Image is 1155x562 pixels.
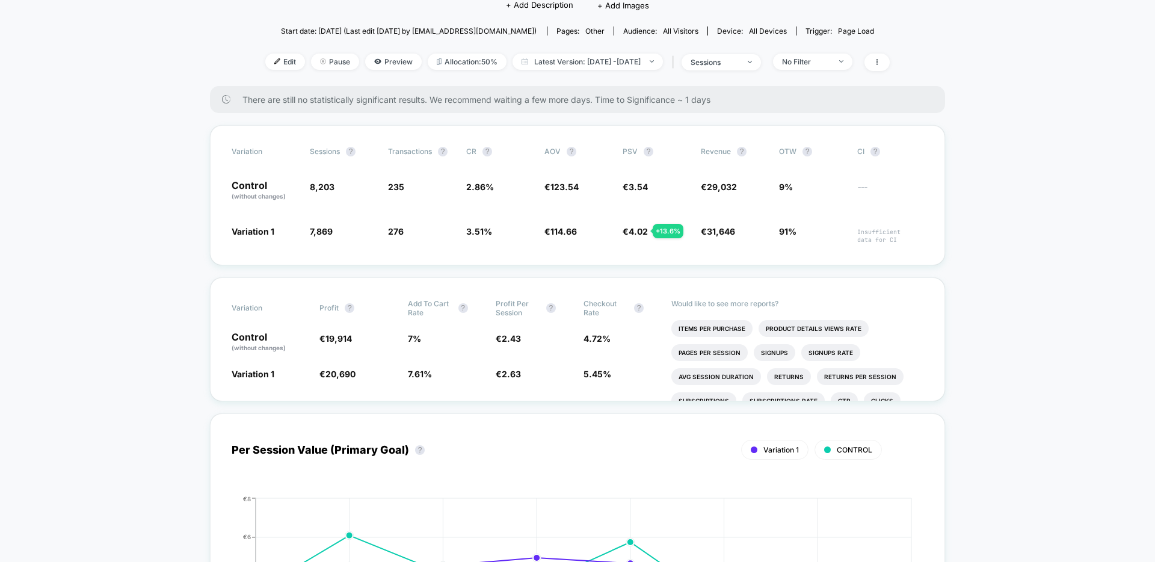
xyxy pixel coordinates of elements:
span: € [544,182,579,192]
span: 7 % [408,333,421,344]
span: Variation [232,299,298,317]
div: Audience: [623,26,698,36]
span: Variation 1 [763,445,799,454]
span: (without changes) [232,193,286,200]
img: end [839,60,843,63]
span: € [623,226,648,236]
span: 3.51 % [466,226,492,236]
span: Page Load [838,26,874,36]
li: Product Details Views Rate [759,320,869,337]
li: Returns [767,368,811,385]
button: ? [415,445,425,455]
span: 8,203 [310,182,334,192]
span: CI [857,147,923,156]
p: Control [232,181,298,201]
li: Ctr [831,392,858,409]
button: ? [482,147,492,156]
li: Subscriptions [671,392,736,409]
li: Clicks [864,392,901,409]
div: sessions [691,58,739,67]
button: ? [634,303,644,313]
span: Revenue [701,147,731,156]
span: Device: [707,26,796,36]
img: end [650,60,654,63]
span: | [669,54,682,71]
span: € [544,226,577,236]
span: 235 [388,182,404,192]
div: Trigger: [805,26,874,36]
span: Variation 1 [232,226,274,236]
button: ? [345,303,354,313]
span: Checkout Rate [584,299,628,317]
img: rebalance [437,58,442,65]
span: Edit [265,54,305,70]
span: 20,690 [325,369,356,379]
span: Variation 1 [232,369,274,379]
li: Subscriptions Rate [742,392,825,409]
span: 7.61 % [408,369,432,379]
button: ? [546,303,556,313]
p: Control [232,332,307,353]
span: Profit [319,303,339,312]
span: € [319,369,356,379]
li: Signups Rate [801,344,860,361]
li: Signups [754,344,795,361]
div: No Filter [782,57,830,66]
p: Would like to see more reports? [671,299,923,308]
span: Add To Cart Rate [408,299,452,317]
span: --- [857,184,923,201]
span: other [585,26,605,36]
span: 9% [779,182,793,192]
span: (without changes) [232,344,286,351]
button: ? [737,147,747,156]
span: 29,032 [707,182,737,192]
span: Latest Version: [DATE] - [DATE] [513,54,663,70]
span: 2.86 % [466,182,494,192]
span: CONTROL [837,445,872,454]
span: 4.72 % [584,333,611,344]
span: Pause [311,54,359,70]
span: There are still no statistically significant results. We recommend waiting a few more days . Time... [242,94,921,105]
span: All Visitors [663,26,698,36]
span: 19,914 [325,333,352,344]
li: Items Per Purchase [671,320,753,337]
span: Profit Per Session [496,299,540,317]
img: edit [274,58,280,64]
span: + Add Images [597,1,649,10]
span: Sessions [310,147,340,156]
button: ? [346,147,356,156]
div: + 13.6 % [653,224,683,238]
span: € [496,369,521,379]
img: end [320,58,326,64]
li: Pages Per Session [671,344,748,361]
span: 5.45 % [584,369,611,379]
span: 3.54 [629,182,648,192]
span: € [623,182,648,192]
span: 91% [779,226,796,236]
span: Start date: [DATE] (Last edit [DATE] by [EMAIL_ADDRESS][DOMAIN_NAME]) [281,26,537,36]
span: € [496,333,521,344]
button: ? [802,147,812,156]
li: Avg Session Duration [671,368,761,385]
li: Returns Per Session [817,368,904,385]
span: € [701,182,737,192]
span: 114.66 [550,226,577,236]
img: calendar [522,58,528,64]
button: ? [567,147,576,156]
span: 31,646 [707,226,735,236]
span: € [319,333,352,344]
tspan: €8 [243,495,251,502]
span: AOV [544,147,561,156]
img: end [748,61,752,63]
span: Variation [232,147,298,156]
button: ? [644,147,653,156]
div: Pages: [556,26,605,36]
span: 2.63 [502,369,521,379]
span: Insufficient data for CI [857,228,923,244]
span: 7,869 [310,226,333,236]
span: CR [466,147,476,156]
tspan: €6 [243,533,251,540]
button: ? [438,147,448,156]
span: PSV [623,147,638,156]
span: Allocation: 50% [428,54,507,70]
